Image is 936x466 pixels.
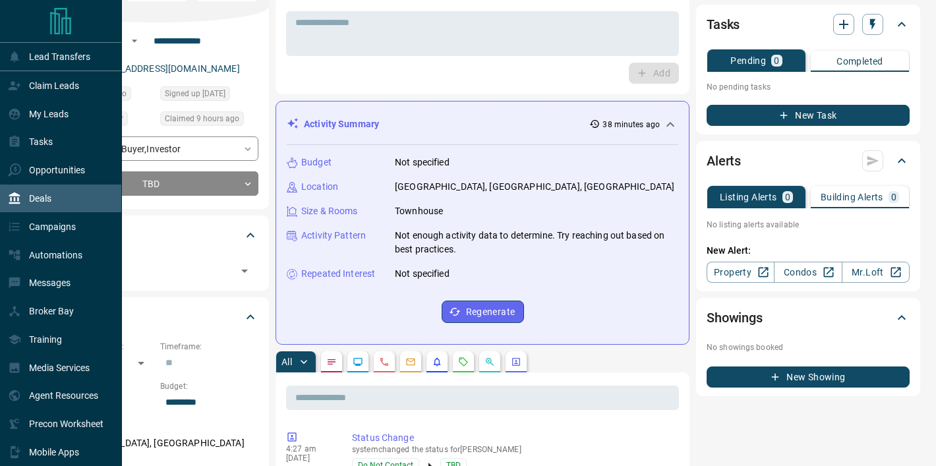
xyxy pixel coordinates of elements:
p: No showings booked [707,341,910,353]
p: New Alert: [707,244,910,258]
a: Condos [774,262,842,283]
p: Activity Summary [304,117,379,131]
p: Repeated Interest [301,267,375,281]
p: 38 minutes ago [602,119,660,131]
button: Open [127,33,142,49]
p: Not specified [395,156,450,169]
p: 0 [785,192,790,202]
div: Buyer , Investor [55,136,258,161]
p: Budget [301,156,332,169]
p: Pending [730,56,766,65]
p: system changed the status for [PERSON_NAME] [352,445,674,454]
p: Location [301,180,338,194]
p: No pending tasks [707,77,910,97]
svg: Calls [379,357,390,367]
p: Building Alerts [821,192,883,202]
p: Size & Rooms [301,204,358,218]
p: Completed [836,57,883,66]
div: Alerts [707,145,910,177]
a: Mr.Loft [842,262,910,283]
svg: Notes [326,357,337,367]
p: No listing alerts available [707,219,910,231]
p: Activity Pattern [301,229,366,243]
svg: Opportunities [484,357,495,367]
svg: Agent Actions [511,357,521,367]
p: 0 [891,192,896,202]
button: Regenerate [442,301,524,323]
div: TBD [55,171,258,196]
div: Criteria [55,301,258,333]
p: Areas Searched: [55,421,258,432]
div: Tags [55,219,258,251]
p: 4:27 am [286,444,332,453]
p: [GEOGRAPHIC_DATA], [GEOGRAPHIC_DATA], [GEOGRAPHIC_DATA] [395,180,674,194]
div: Showings [707,302,910,334]
h2: Alerts [707,150,741,171]
p: Status Change [352,431,674,445]
div: Tasks [707,9,910,40]
p: [GEOGRAPHIC_DATA], [GEOGRAPHIC_DATA] [55,432,258,454]
a: [EMAIL_ADDRESS][DOMAIN_NAME] [91,63,240,74]
svg: Requests [458,357,469,367]
div: Activity Summary38 minutes ago [287,112,678,136]
svg: Listing Alerts [432,357,442,367]
p: Timeframe: [160,341,258,353]
p: Townhouse [395,204,443,218]
p: All [281,357,292,366]
span: Signed up [DATE] [165,87,225,100]
a: Property [707,262,775,283]
p: Not enough activity data to determine. Try reaching out based on best practices. [395,229,678,256]
h2: Showings [707,307,763,328]
p: 0 [774,56,779,65]
button: New Showing [707,366,910,388]
p: Not specified [395,267,450,281]
button: New Task [707,105,910,126]
p: Budget: [160,380,258,392]
span: Claimed 9 hours ago [165,112,239,125]
p: [DATE] [286,453,332,463]
p: Listing Alerts [720,192,777,202]
h2: Tasks [707,14,740,35]
svg: Lead Browsing Activity [353,357,363,367]
div: Mon Aug 18 2025 [160,111,258,130]
div: Sat Sep 30 2017 [160,86,258,105]
button: Open [235,262,254,280]
svg: Emails [405,357,416,367]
